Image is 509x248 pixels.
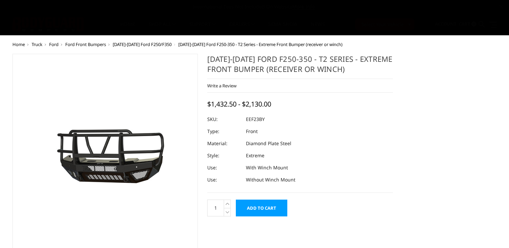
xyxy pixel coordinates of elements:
a: Support [189,22,216,35]
a: Ford [49,41,59,47]
dd: With Winch Mount [246,162,288,174]
a: Home [12,41,25,47]
dt: Material: [207,137,241,150]
span: Cart [459,21,470,27]
dd: Extreme [246,150,264,162]
a: Home [120,22,135,35]
a: Truck [32,41,42,47]
a: Write a Review [207,83,237,89]
img: 2023-2025 Ford F250-350 - T2 Series - Extreme Front Bumper (receiver or winch) [21,108,189,202]
a: News [311,22,325,35]
a: Account [435,15,457,33]
span: Select Your Vehicle [361,21,404,28]
dt: Type: [207,125,241,137]
dt: SKU: [207,113,241,125]
span: $1,432.50 - $2,130.00 [207,99,271,109]
a: Ford Front Bumpers [65,41,106,47]
a: SEMA Show [268,22,297,35]
span: [DATE]-[DATE] Ford F250-350 - T2 Series - Extreme Front Bumper (receiver or winch) [178,41,342,47]
dd: Without Winch Mount [246,174,295,186]
span: ▾ [408,20,411,28]
dd: EEF23BY [246,113,265,125]
a: Cart 0 [459,15,476,33]
input: Add to Cart [236,200,287,216]
a: shop all [149,22,176,35]
span: 0 [471,22,476,27]
img: BODYGUARD BUMPERS [12,17,85,31]
span: Account [435,21,457,27]
h1: [DATE]-[DATE] Ford F250-350 - T2 Series - Extreme Front Bumper (receiver or winch) [207,54,393,79]
a: More Info [292,3,315,10]
a: Dealers [229,22,255,35]
button: Select Your Vehicle [355,18,414,30]
a: [DATE]-[DATE] Ford F250/F350 [113,41,172,47]
dt: Use: [207,162,241,174]
dt: Use: [207,174,241,186]
dt: Style: [207,150,241,162]
dd: Front [246,125,258,137]
dd: Diamond Plate Steel [246,137,291,150]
